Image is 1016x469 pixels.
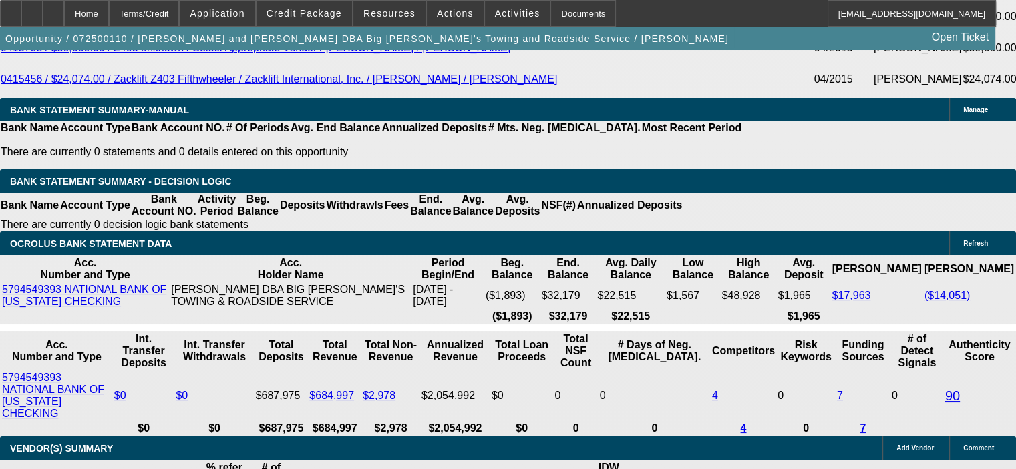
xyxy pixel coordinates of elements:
[1,256,169,282] th: Acc. Number and Type
[740,422,746,434] a: 4
[495,8,540,19] span: Activities
[554,371,597,420] td: 0
[421,332,490,370] th: Annualized Revenue
[963,240,988,247] span: Refresh
[666,256,720,282] th: Low Balance
[541,256,596,282] th: End. Balance
[197,193,237,218] th: Activity Period
[190,8,244,19] span: Application
[494,193,541,218] th: Avg. Deposits
[488,121,641,135] th: # Mts. Neg. [MEDICAL_DATA].
[309,422,361,435] th: $684,997
[409,193,452,218] th: End. Balance
[362,332,419,370] th: Total Non-Revenue
[5,33,729,44] span: Opportunity / 072500110 / [PERSON_NAME] and [PERSON_NAME] DBA Big [PERSON_NAME]'s Towing and Road...
[2,372,104,419] a: 5794549393 NATIONAL BANK OF [US_STATE] CHECKING
[175,332,253,370] th: Int. Transfer Withdrawals
[10,443,113,454] span: VENDOR(S) SUMMARY
[2,284,166,307] a: 5794549393 NATIONAL BANK OF [US_STATE] CHECKING
[831,256,922,282] th: [PERSON_NAME]
[175,422,253,435] th: $0
[599,371,710,420] td: 0
[421,422,490,435] th: $2,054,992
[176,390,188,401] a: $0
[836,332,890,370] th: Funding Sources
[963,444,994,452] span: Comment
[363,390,395,401] a: $2,978
[180,1,255,26] button: Application
[170,256,411,282] th: Acc. Holder Name
[924,290,971,301] a: ($14,051)
[554,422,597,435] th: 0
[896,444,934,452] span: Add Vendor
[362,422,419,435] th: $2,978
[576,193,683,218] th: Annualized Deposits
[926,26,994,49] a: Open Ticket
[777,371,835,420] td: 0
[114,390,126,401] a: $0
[873,61,963,98] td: [PERSON_NAME]
[257,1,352,26] button: Credit Package
[963,106,988,113] span: Manage
[485,256,540,282] th: Beg. Balance
[485,1,550,26] button: Activities
[114,422,174,435] th: $0
[945,388,960,403] a: 90
[832,290,870,301] a: $17,963
[131,121,226,135] th: Bank Account NO.
[814,61,873,98] td: 04/2015
[381,121,487,135] th: Annualized Deposits
[236,193,279,218] th: Beg. Balance
[1,73,557,85] a: 0415456 / $24,074.00 / Zacklift Z403 Fifthwheeler / Zacklift International, Inc. / [PERSON_NAME] ...
[778,256,830,282] th: Avg. Deposit
[59,193,131,218] th: Account Type
[226,121,290,135] th: # Of Periods
[491,332,553,370] th: Total Loan Proceeds
[778,283,830,308] td: $1,965
[485,283,540,308] td: ($1,893)
[10,238,172,249] span: OCROLUS BANK STATEMENT DATA
[170,283,411,308] td: [PERSON_NAME] DBA BIG [PERSON_NAME]'S TOWING & ROADSIDE SERVICE
[10,105,189,115] span: BANK STATEMENT SUMMARY-MANUAL
[309,390,354,401] a: $684,997
[255,422,308,435] th: $687,975
[290,121,381,135] th: Avg. End Balance
[384,193,409,218] th: Fees
[777,332,835,370] th: Risk Keywords
[778,310,830,323] th: $1,965
[1,332,112,370] th: Acc. Number and Type
[837,390,843,401] a: 7
[721,283,776,308] td: $48,928
[59,121,131,135] th: Account Type
[437,8,474,19] span: Actions
[255,371,308,420] td: $687,975
[421,390,489,402] div: $2,054,992
[666,283,720,308] td: $1,567
[10,176,232,187] span: Bank Statement Summary - Decision Logic
[325,193,383,218] th: Withdrawls
[485,310,540,323] th: ($1,893)
[597,283,665,308] td: $22,515
[860,422,866,434] a: 7
[541,310,596,323] th: $32,179
[924,256,1015,282] th: [PERSON_NAME]
[114,332,174,370] th: Int. Transfer Deposits
[412,256,484,282] th: Period Begin/End
[777,422,835,435] th: 0
[1,146,741,158] p: There are currently 0 statements and 0 details entered on this opportunity
[353,1,426,26] button: Resources
[641,121,742,135] th: Most Recent Period
[712,390,718,401] a: 4
[541,283,596,308] td: $32,179
[597,256,665,282] th: Avg. Daily Balance
[597,310,665,323] th: $22,515
[309,332,361,370] th: Total Revenue
[891,371,943,420] td: 0
[721,256,776,282] th: High Balance
[554,332,597,370] th: Sum of the Total NSF Count and Total Overdraft Fee Count from Ocrolus
[599,422,710,435] th: 0
[267,8,342,19] span: Credit Package
[452,193,494,218] th: Avg. Balance
[363,8,415,19] span: Resources
[945,332,1015,370] th: Authenticity Score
